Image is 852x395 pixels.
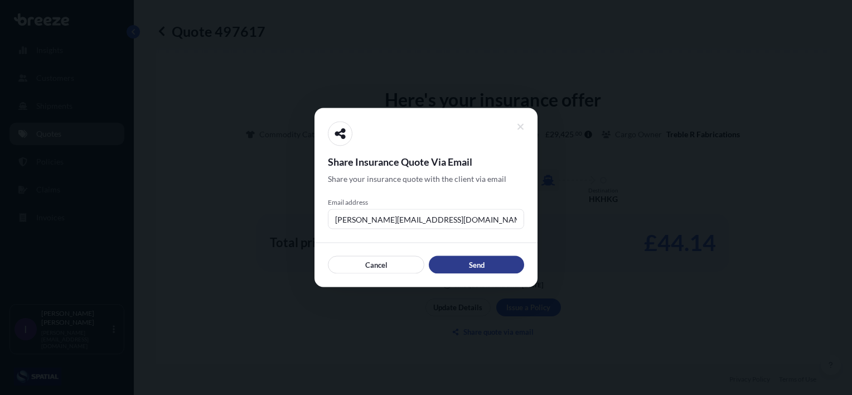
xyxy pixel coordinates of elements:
button: Send [429,256,524,274]
span: Share Insurance Quote Via Email [328,155,524,168]
button: Cancel [328,256,424,274]
span: Share your insurance quote with the client via email [328,174,506,185]
p: Send [469,259,485,271]
span: Email address [328,198,524,207]
input: example@gmail.com [328,209,524,229]
p: Cancel [365,259,388,271]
